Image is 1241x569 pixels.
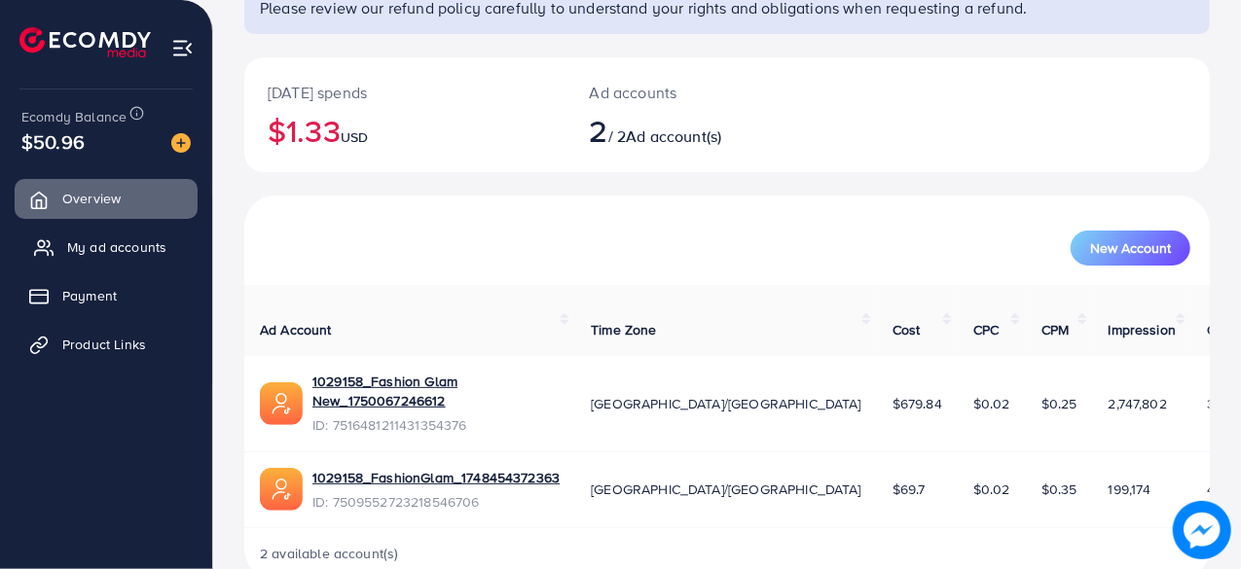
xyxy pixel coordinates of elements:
span: [GEOGRAPHIC_DATA]/[GEOGRAPHIC_DATA] [591,480,861,499]
span: Product Links [62,335,146,354]
span: $0.02 [973,480,1010,499]
img: image [171,133,191,153]
a: 1029158_FashionGlam_1748454372363 [312,468,560,487]
a: Payment [15,276,198,315]
img: ic-ads-acc.e4c84228.svg [260,468,303,511]
span: [GEOGRAPHIC_DATA]/[GEOGRAPHIC_DATA] [591,394,861,413]
button: New Account [1071,231,1190,266]
h2: / 2 [590,112,785,149]
span: Ecomdy Balance [21,107,127,126]
h2: $1.33 [268,112,543,149]
span: Ad Account [260,320,332,339]
span: USD [341,127,368,147]
span: Payment [62,286,117,305]
span: ID: 7509552723218546706 [312,492,560,512]
span: 199,174 [1109,480,1151,499]
span: 2 [590,108,608,153]
img: menu [171,37,194,59]
a: 1029158_Fashion Glam New_1750067246612 [312,372,560,411]
p: [DATE] spends [268,81,543,104]
span: Cost [893,320,921,339]
span: Time Zone [591,320,656,339]
span: $679.84 [893,394,942,413]
span: My ad accounts [67,237,166,257]
span: $0.25 [1041,394,1077,413]
span: $69.7 [893,480,926,499]
span: Overview [62,189,121,208]
span: Impression [1109,320,1177,339]
span: $0.35 [1041,480,1077,499]
img: ic-ads-acc.e4c84228.svg [260,382,303,425]
span: CPM [1041,320,1069,339]
img: image [1173,501,1231,559]
p: Ad accounts [590,81,785,104]
span: New Account [1090,241,1171,255]
span: ID: 7516481211431354376 [312,415,560,435]
span: 2,747,802 [1109,394,1167,413]
a: Overview [15,179,198,218]
a: My ad accounts [15,228,198,267]
img: logo [19,27,151,57]
span: $50.96 [21,127,85,156]
span: Ad account(s) [626,125,721,147]
a: Product Links [15,325,198,364]
span: $0.02 [973,394,1010,413]
span: 2 available account(s) [260,544,399,563]
span: CPC [973,320,999,339]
